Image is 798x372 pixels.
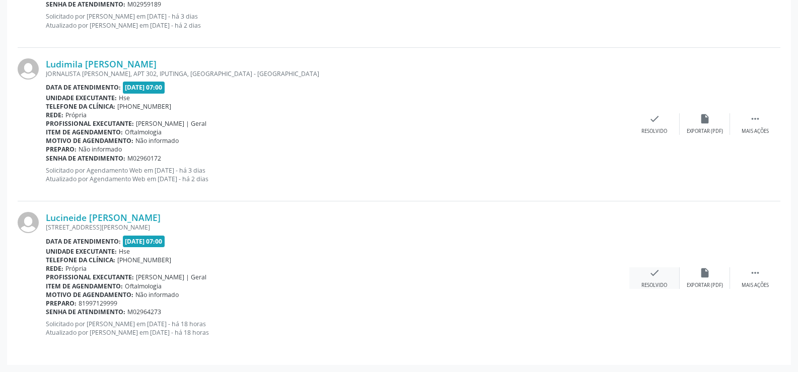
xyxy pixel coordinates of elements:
b: Profissional executante: [46,119,134,128]
span: M02964273 [127,308,161,316]
b: Unidade executante: [46,247,117,256]
div: Resolvido [641,282,667,289]
span: Própria [65,111,87,119]
span: Própria [65,264,87,273]
span: [DATE] 07:00 [123,236,165,247]
div: [STREET_ADDRESS][PERSON_NAME] [46,223,629,232]
b: Rede: [46,111,63,119]
b: Telefone da clínica: [46,256,115,264]
span: Não informado [79,145,122,154]
div: Exportar (PDF) [687,282,723,289]
b: Senha de atendimento: [46,154,125,163]
b: Item de agendamento: [46,282,123,290]
b: Rede: [46,264,63,273]
img: img [18,212,39,233]
b: Unidade executante: [46,94,117,102]
i:  [750,113,761,124]
span: Oftalmologia [125,128,162,136]
span: M02960172 [127,154,161,163]
p: Solicitado por [PERSON_NAME] em [DATE] - há 3 dias Atualizado por [PERSON_NAME] em [DATE] - há 2 ... [46,12,629,29]
b: Motivo de agendamento: [46,290,133,299]
b: Data de atendimento: [46,237,121,246]
span: Hse [119,94,130,102]
span: Oftalmologia [125,282,162,290]
a: Lucineide [PERSON_NAME] [46,212,161,223]
span: 81997129999 [79,299,117,308]
i: insert_drive_file [699,113,710,124]
i: check [649,267,660,278]
a: Ludimila [PERSON_NAME] [46,58,157,69]
div: Mais ações [742,282,769,289]
b: Data de atendimento: [46,83,121,92]
span: [PERSON_NAME] | Geral [136,119,206,128]
span: [PHONE_NUMBER] [117,256,171,264]
div: Exportar (PDF) [687,128,723,135]
i: check [649,113,660,124]
span: Hse [119,247,130,256]
b: Motivo de agendamento: [46,136,133,145]
span: [DATE] 07:00 [123,82,165,93]
div: Resolvido [641,128,667,135]
p: Solicitado por Agendamento Web em [DATE] - há 3 dias Atualizado por Agendamento Web em [DATE] - h... [46,166,629,183]
i: insert_drive_file [699,267,710,278]
span: Não informado [135,290,179,299]
span: Não informado [135,136,179,145]
img: img [18,58,39,80]
span: [PHONE_NUMBER] [117,102,171,111]
b: Senha de atendimento: [46,308,125,316]
i:  [750,267,761,278]
b: Profissional executante: [46,273,134,281]
p: Solicitado por [PERSON_NAME] em [DATE] - há 18 horas Atualizado por [PERSON_NAME] em [DATE] - há ... [46,320,629,337]
div: Mais ações [742,128,769,135]
b: Preparo: [46,299,77,308]
b: Preparo: [46,145,77,154]
div: JORNALISTA [PERSON_NAME], APT 302, IPUTINGA, [GEOGRAPHIC_DATA] - [GEOGRAPHIC_DATA] [46,69,629,78]
b: Item de agendamento: [46,128,123,136]
span: [PERSON_NAME] | Geral [136,273,206,281]
b: Telefone da clínica: [46,102,115,111]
